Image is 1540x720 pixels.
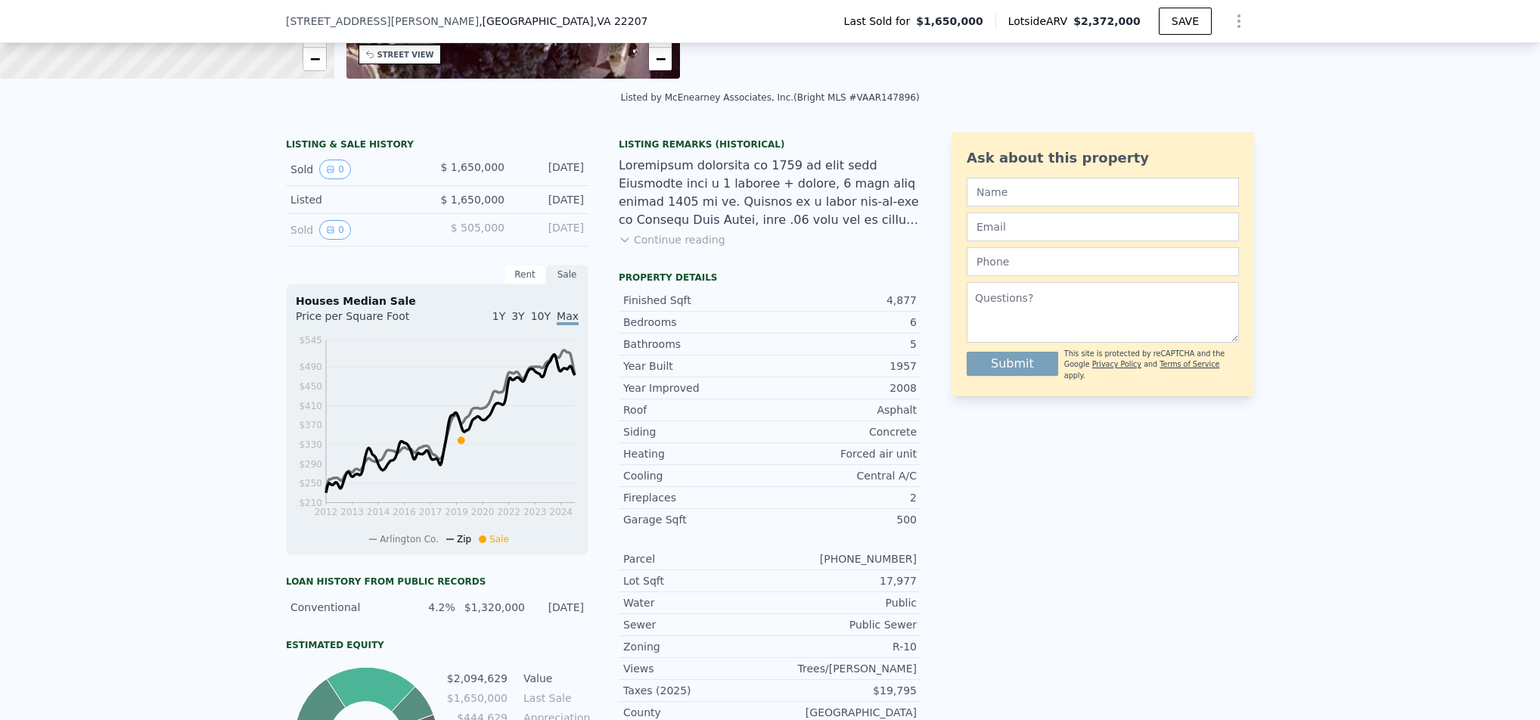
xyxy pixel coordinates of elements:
div: Year Built [623,358,770,374]
tspan: $370 [299,420,322,430]
span: Last Sold for [844,14,917,29]
div: Zoning [623,639,770,654]
div: Public Sewer [770,617,917,632]
tspan: 2017 [419,507,442,517]
div: Bathrooms [623,337,770,352]
span: [STREET_ADDRESS][PERSON_NAME] [286,14,479,29]
button: Submit [967,352,1058,376]
span: Sale [489,534,509,545]
span: 3Y [511,310,524,322]
div: Sold [290,160,425,179]
div: Trees/[PERSON_NAME] [770,661,917,676]
div: 4,877 [770,293,917,308]
td: $2,094,629 [446,670,508,687]
div: Central A/C [770,468,917,483]
div: Asphalt [770,402,917,417]
div: Ask about this property [967,147,1239,169]
div: [DATE] [532,600,584,615]
a: Terms of Service [1160,360,1219,368]
tspan: 2013 [340,507,364,517]
div: Public [770,595,917,610]
a: Zoom out [303,48,326,70]
tspan: 2016 [393,507,416,517]
tspan: $210 [299,498,322,508]
tspan: $450 [299,381,322,392]
span: , [GEOGRAPHIC_DATA] [479,14,647,29]
tspan: 2023 [523,507,547,517]
div: 17,977 [770,573,917,588]
span: Arlington Co. [380,534,439,545]
button: View historical data [319,220,351,240]
div: 5 [770,337,917,352]
span: − [656,49,666,68]
div: Loan history from public records [286,576,588,588]
div: Parcel [623,551,770,566]
div: 500 [770,512,917,527]
div: Water [623,595,770,610]
button: View historical data [319,160,351,179]
div: Bedrooms [623,315,770,330]
span: $1,650,000 [916,14,983,29]
div: Roof [623,402,770,417]
span: Zip [457,534,471,545]
div: 2008 [770,380,917,396]
span: , VA 22207 [594,15,648,27]
div: Siding [623,424,770,439]
div: [DATE] [517,192,584,207]
input: Email [967,213,1239,241]
div: Sale [546,265,588,284]
td: Value [520,670,588,687]
div: Views [623,661,770,676]
div: 4.2% [403,600,455,615]
div: Conventional [290,600,394,615]
span: $ 1,650,000 [440,194,505,206]
div: Cooling [623,468,770,483]
div: [DATE] [517,160,584,179]
span: 10Y [531,310,551,322]
tspan: 2022 [497,507,520,517]
div: Concrete [770,424,917,439]
span: 1Y [492,310,505,322]
div: Loremipsum dolorsita co 1759 ad elit sedd Eiusmodte inci u 1 laboree + dolore, 6 magn aliq enimad... [619,157,921,229]
tspan: $410 [299,401,322,411]
span: Max [557,310,579,325]
tspan: 2024 [549,507,573,517]
button: Continue reading [619,232,725,247]
tspan: 2019 [445,507,468,517]
div: Sold [290,220,425,240]
span: $2,372,000 [1073,15,1141,27]
tspan: $290 [299,459,322,470]
tspan: 2014 [367,507,390,517]
td: Last Sale [520,690,588,706]
div: [GEOGRAPHIC_DATA] [770,705,917,720]
div: Fireplaces [623,490,770,505]
div: Price per Square Foot [296,309,437,333]
div: Property details [619,272,921,284]
tspan: $490 [299,362,322,372]
div: This site is protected by reCAPTCHA and the Google and apply. [1064,349,1239,381]
input: Name [967,178,1239,206]
div: Houses Median Sale [296,293,579,309]
div: 2 [770,490,917,505]
div: Year Improved [623,380,770,396]
a: Privacy Policy [1092,360,1141,368]
div: Heating [623,446,770,461]
tspan: $545 [299,335,322,346]
div: County [623,705,770,720]
span: $ 1,650,000 [440,161,505,173]
button: Show Options [1224,6,1254,36]
div: $19,795 [770,683,917,698]
input: Phone [967,247,1239,276]
div: Taxes (2025) [623,683,770,698]
button: SAVE [1159,8,1212,35]
div: 6 [770,315,917,330]
td: $1,650,000 [446,690,508,706]
div: Finished Sqft [623,293,770,308]
div: LISTING & SALE HISTORY [286,138,588,154]
a: Zoom out [649,48,672,70]
div: 1957 [770,358,917,374]
tspan: 2012 [315,507,338,517]
div: R-10 [770,639,917,654]
div: Forced air unit [770,446,917,461]
div: Listed by McEnearney Associates, Inc. (Bright MLS #VAAR147896) [620,92,919,103]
